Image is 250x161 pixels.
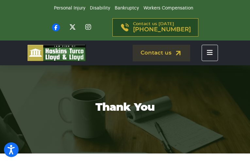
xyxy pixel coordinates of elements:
span: [PHONE_NUMBER] [133,26,191,33]
h1: Thank You [27,101,223,114]
a: Disability [90,6,110,10]
a: Bankruptcy [115,6,139,10]
a: Contact us [DATE][PHONE_NUMBER] [112,18,198,37]
img: logo [27,44,86,61]
a: Personal Injury [54,6,85,10]
a: Contact us [133,45,190,61]
p: Contact us [DATE] [133,22,191,33]
a: Workers Compensation [143,6,193,10]
button: Toggle navigation [202,45,218,61]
